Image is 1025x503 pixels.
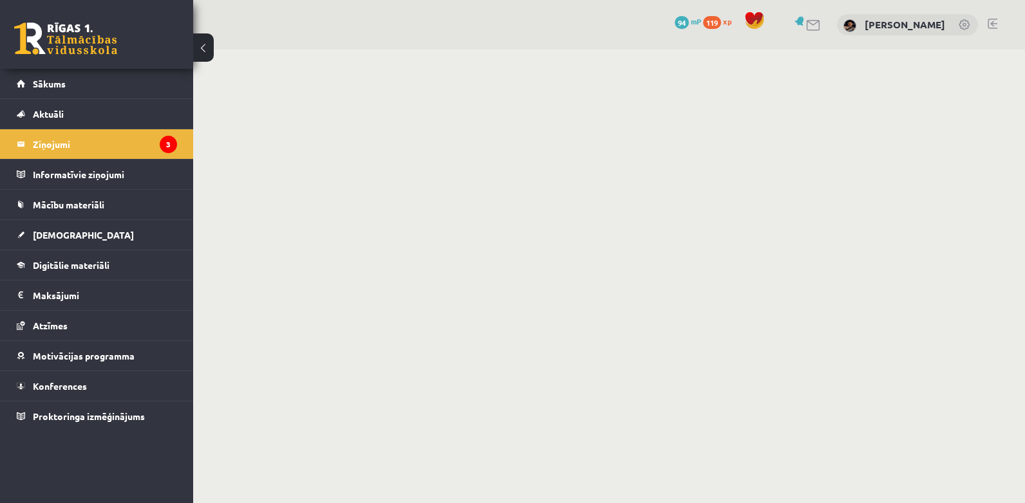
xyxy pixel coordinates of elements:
a: Rīgas 1. Tālmācības vidusskola [14,23,117,55]
a: Informatīvie ziņojumi [17,160,177,189]
a: Aktuāli [17,99,177,129]
span: Atzīmes [33,320,68,331]
a: Ziņojumi3 [17,129,177,159]
legend: Informatīvie ziņojumi [33,160,177,189]
span: xp [723,16,731,26]
span: 119 [703,16,721,29]
a: Motivācijas programma [17,341,177,370]
span: Proktoringa izmēģinājums [33,410,145,422]
a: Maksājumi [17,280,177,310]
span: 94 [675,16,689,29]
a: Mācību materiāli [17,190,177,219]
a: Sākums [17,69,177,98]
span: Konferences [33,380,87,392]
a: Atzīmes [17,311,177,340]
span: [DEMOGRAPHIC_DATA] [33,229,134,241]
legend: Ziņojumi [33,129,177,159]
img: Daila Kronberga [843,19,856,32]
a: [PERSON_NAME] [865,18,945,31]
a: Proktoringa izmēģinājums [17,401,177,431]
legend: Maksājumi [33,280,177,310]
i: 3 [160,136,177,153]
a: Konferences [17,371,177,401]
a: 94 mP [675,16,701,26]
a: 119 xp [703,16,738,26]
span: Aktuāli [33,108,64,120]
span: mP [691,16,701,26]
span: Motivācijas programma [33,350,135,361]
a: Digitālie materiāli [17,250,177,280]
span: Digitālie materiāli [33,259,109,271]
span: Mācību materiāli [33,199,104,210]
span: Sākums [33,78,66,89]
a: [DEMOGRAPHIC_DATA] [17,220,177,250]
